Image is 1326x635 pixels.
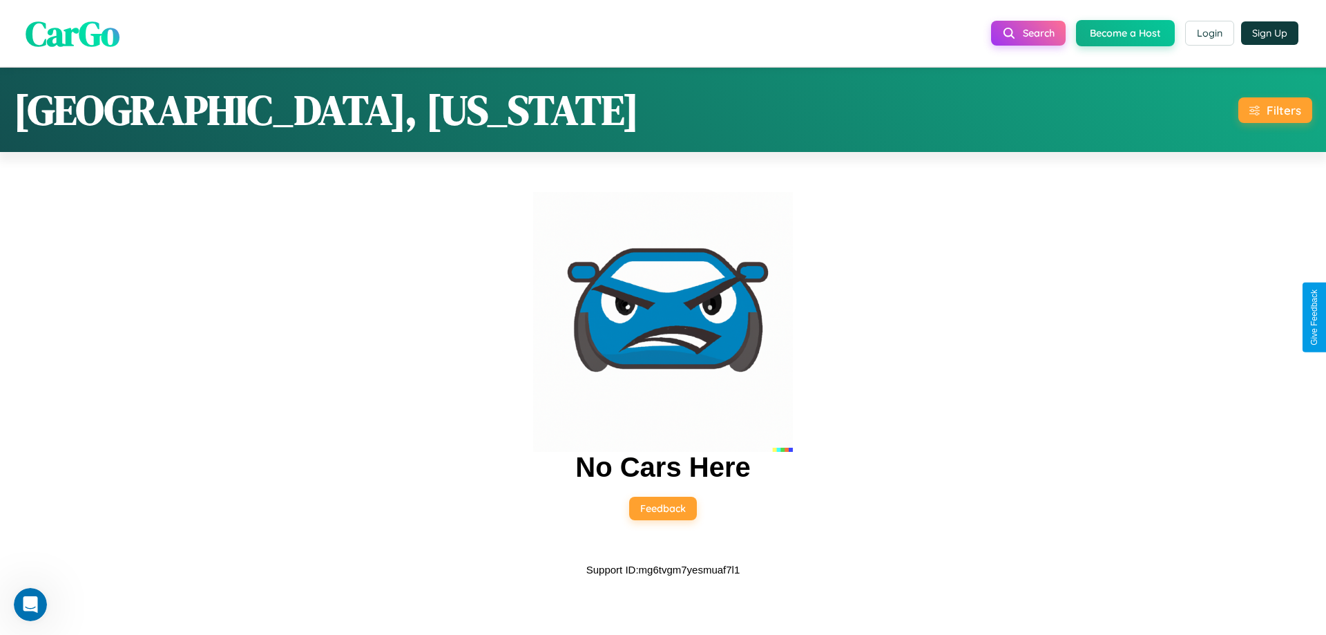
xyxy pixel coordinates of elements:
h2: No Cars Here [575,452,750,483]
p: Support ID: mg6tvgm7yesmuaf7l1 [586,560,740,579]
button: Login [1185,21,1234,46]
div: Filters [1267,103,1301,117]
h1: [GEOGRAPHIC_DATA], [US_STATE] [14,82,639,138]
span: CarGo [26,9,119,57]
button: Feedback [629,497,697,520]
span: Search [1023,27,1055,39]
button: Become a Host [1076,20,1175,46]
button: Sign Up [1241,21,1298,45]
img: car [533,192,793,452]
button: Search [991,21,1066,46]
button: Filters [1238,97,1312,123]
iframe: Intercom live chat [14,588,47,621]
div: Give Feedback [1309,290,1319,345]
